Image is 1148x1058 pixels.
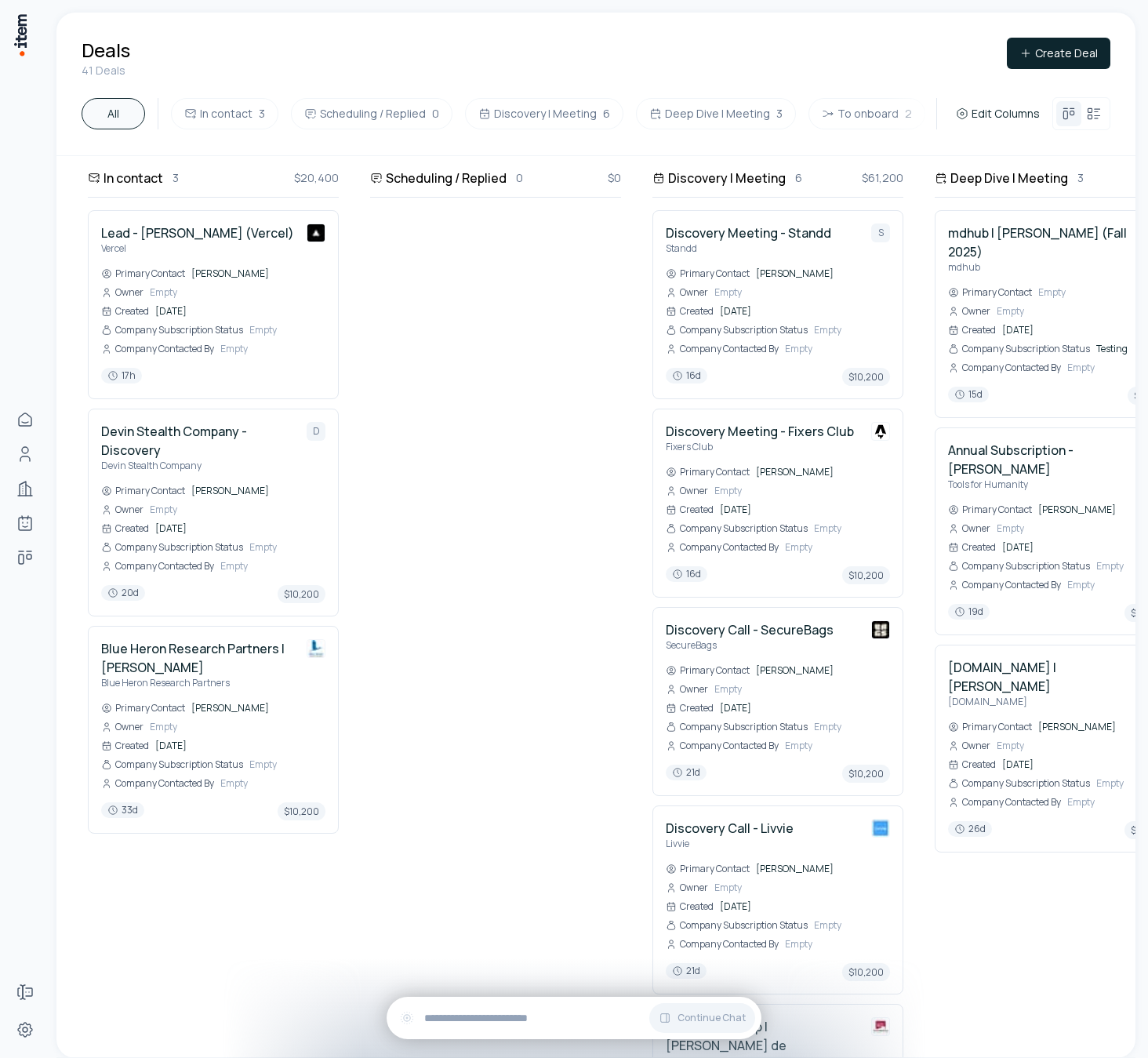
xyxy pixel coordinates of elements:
div: Company Subscription Status [101,541,243,554]
div: S [871,224,890,242]
button: 21d [666,765,707,783]
div: Company Contacted By [666,740,779,752]
span: Empty [249,758,325,771]
span: [DATE] [720,702,890,714]
button: 15d [948,387,989,405]
div: Company Subscription Status [666,721,808,733]
a: Home [9,404,41,435]
h4: Devin Stealth Company - Discovery [101,422,294,460]
span: 17h [101,368,142,384]
p: Tools for Humanity [948,478,1141,491]
div: Company Contacted By [101,777,214,790]
img: Livvie [871,819,890,838]
button: 26d [948,821,992,839]
div: Company Subscription Status [948,560,1090,573]
div: Created [101,740,149,752]
div: Company Subscription Status [666,919,808,932]
p: Standd [666,242,831,255]
h3: Scheduling / Replied [386,169,507,187]
p: 3 [173,169,179,187]
span: Empty [150,721,325,733]
h4: Discovery Meeting - Fixers Club [666,422,854,441]
span: 3 [776,106,783,122]
p: Devin Stealth Company [101,460,294,472]
div: Created [666,504,714,516]
span: [PERSON_NAME] [191,485,325,497]
h4: Discovery Call - SecureBags [666,620,834,639]
div: Continue Chat [387,997,761,1039]
h4: Annual Subscription - [PERSON_NAME] [948,441,1141,478]
span: Continue Chat [678,1012,746,1024]
div: Owner [101,286,143,299]
p: Vercel [101,242,294,255]
span: [PERSON_NAME] [191,267,325,280]
div: Primary Contact [666,863,750,875]
a: Forms [9,976,41,1008]
div: Owner [666,286,708,299]
span: $0 [608,169,621,187]
img: The NYBB Group [871,1017,890,1036]
span: Empty [785,938,890,951]
span: Empty [150,286,325,299]
span: Empty [249,541,325,554]
p: 0 [516,169,523,187]
img: Blue Heron Research Partners [307,639,325,658]
div: Primary Contact [666,267,750,280]
span: $10,200 [278,802,325,820]
span: [DATE] [155,305,325,318]
span: Empty [714,882,890,894]
button: 17h [101,368,142,386]
div: Discovery Meeting - StanddStanddSPrimary Contact[PERSON_NAME]OwnerEmptyCreated[DATE]Company Subsc... [652,210,903,399]
h3: Discovery | Meeting [668,169,786,187]
span: [PERSON_NAME] [756,466,890,478]
button: All [82,98,145,129]
span: Empty [814,919,890,932]
button: Discovery | Meeting6 [465,98,623,129]
div: Company Contacted By [666,938,779,951]
div: D [307,422,325,441]
h3: Deep Dive | Meeting [950,169,1068,187]
span: $61,200 [862,169,903,187]
a: Discovery Call - SecureBagsSecureBagsSecureBagsPrimary Contact[PERSON_NAME]OwnerEmptyCreated[DATE... [666,620,890,783]
div: Created [666,900,714,913]
a: Agents [9,507,41,539]
p: mdhub [948,261,1141,274]
div: Created [666,305,714,318]
span: $10,200 [842,963,890,981]
h4: Discovery Call - Livvie [666,819,794,838]
div: Company Subscription Status [101,758,243,771]
div: Blue Heron Research Partners | [PERSON_NAME]Blue Heron Research PartnersBlue Heron Research Partn... [88,626,339,834]
div: Owner [948,740,990,752]
span: 3 [259,106,265,122]
button: Scheduling / Replied0 [291,98,452,129]
div: Primary Contact [948,504,1032,516]
button: 20d [101,585,145,603]
button: Deep Dive | Meeting3 [636,98,796,129]
div: Discovery Call - SecureBagsSecureBagsSecureBagsPrimary Contact[PERSON_NAME]OwnerEmptyCreated[DATE... [652,607,903,796]
span: $10,200 [842,368,890,386]
div: Created [948,324,996,336]
img: Vercel [307,224,325,242]
span: Empty [249,324,325,336]
span: Empty [150,504,325,516]
p: 3 [1077,169,1084,187]
span: $20,400 [294,169,339,187]
div: Company Subscription Status [666,324,808,336]
span: 26d [948,821,992,837]
a: deals [9,542,41,573]
span: 21d [666,765,707,780]
a: Blue Heron Research Partners | [PERSON_NAME]Blue Heron Research PartnersBlue Heron Research Partn... [101,639,325,820]
span: $10,200 [278,585,325,603]
div: Discovery Call - LivvieLivvieLivviePrimary Contact[PERSON_NAME]OwnerEmptyCreated[DATE]Company Sub... [652,805,903,994]
div: Company Contacted By [101,343,214,355]
button: Create Deal [1007,38,1110,69]
div: Owner [666,882,708,894]
div: Created [666,702,714,714]
span: Empty [814,324,890,336]
a: Discovery Call - LivvieLivvieLivviePrimary Contact[PERSON_NAME]OwnerEmptyCreated[DATE]Company Sub... [666,819,890,981]
button: 16d [666,368,707,386]
h4: Discovery Meeting - Standd [666,224,831,242]
div: Company Contacted By [101,560,214,573]
span: [DATE] [155,740,325,752]
span: $10,200 [842,765,890,783]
